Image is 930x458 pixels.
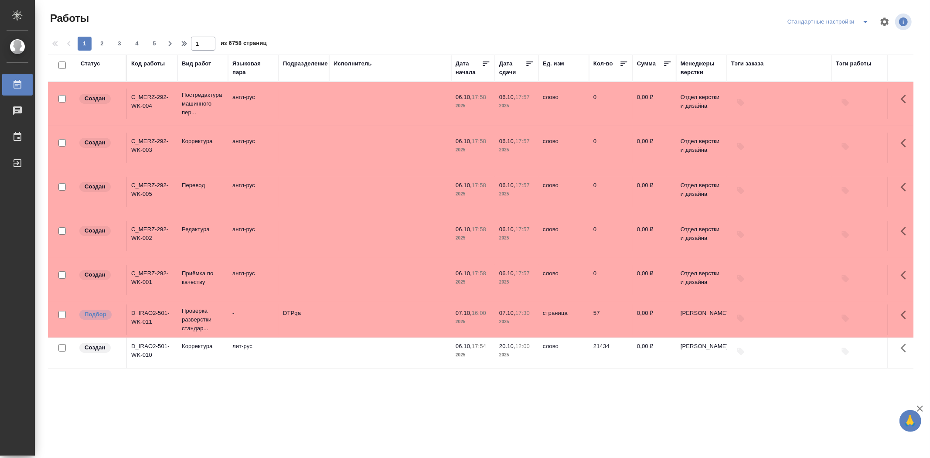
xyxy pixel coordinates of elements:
p: 06.10, [456,94,472,100]
p: Отдел верстки и дизайна [681,269,722,287]
p: 17:57 [515,226,530,232]
span: Посмотреть информацию [895,14,913,30]
p: Перевод [182,181,224,190]
td: 0,00 ₽ [633,177,676,207]
td: C_MERZ-292-WK-005 [127,177,177,207]
td: C_MERZ-292-WK-003 [127,133,177,163]
td: 0 [589,221,633,251]
p: Проверка разверстки стандар... [182,307,224,333]
td: 21434 [589,338,633,368]
p: Создан [85,226,106,235]
div: Вид работ [182,59,211,68]
button: 2 [95,37,109,51]
button: 3 [112,37,126,51]
td: 0,00 ₽ [633,89,676,119]
div: Код работы [131,59,165,68]
p: Приёмка по качеству [182,269,224,287]
p: 17:57 [515,182,530,188]
td: слово [538,265,589,295]
td: C_MERZ-292-WK-001 [127,265,177,295]
p: Создан [85,138,106,147]
td: лит-рус [228,338,279,368]
p: 17:57 [515,94,530,100]
p: 17:30 [515,310,530,316]
span: из 6758 страниц [221,38,267,51]
p: 2025 [499,102,534,110]
p: Постредактура машинного пер... [182,91,224,117]
p: Редактура [182,225,224,234]
button: Добавить тэги [731,137,750,156]
td: D_IRAO2-501-WK-010 [127,338,177,368]
td: слово [538,133,589,163]
button: Добавить тэги [731,225,750,244]
p: 2025 [499,234,534,243]
p: 07.10, [499,310,515,316]
td: 0 [589,265,633,295]
td: 0,00 ₽ [633,338,676,368]
p: 06.10, [499,182,515,188]
td: - [228,304,279,335]
td: D_IRAO2-501-WK-011 [127,304,177,335]
p: 17:58 [472,182,486,188]
button: Здесь прячутся важные кнопки [896,265,916,286]
td: англ-рус [228,133,279,163]
div: Заказ еще не согласован с клиентом, искать исполнителей рано [78,269,122,281]
td: 0,00 ₽ [633,304,676,335]
td: англ-рус [228,265,279,295]
td: слово [538,221,589,251]
button: Добавить тэги [836,225,855,244]
button: Добавить тэги [836,309,855,328]
p: 06.10, [456,343,472,349]
button: Здесь прячутся важные кнопки [896,304,916,325]
button: 🙏 [899,410,921,432]
p: 06.10, [456,226,472,232]
p: 12:00 [515,343,530,349]
button: Добавить тэги [836,137,855,156]
td: слово [538,89,589,119]
p: 17:57 [515,270,530,277]
div: Можно подбирать исполнителей [78,309,122,321]
p: 06.10, [499,94,515,100]
div: Заказ еще не согласован с клиентом, искать исполнителей рано [78,181,122,193]
div: Заказ еще не согласован с клиентом, искать исполнителей рано [78,93,122,105]
p: Отдел верстки и дизайна [681,181,722,198]
button: Добавить тэги [731,342,750,361]
p: 06.10, [499,138,515,144]
button: Добавить тэги [731,93,750,112]
button: Добавить тэги [731,309,750,328]
p: 06.10, [499,226,515,232]
td: C_MERZ-292-WK-004 [127,89,177,119]
div: Дата сдачи [499,59,525,77]
td: 0,00 ₽ [633,133,676,163]
button: Добавить тэги [836,181,855,200]
p: [PERSON_NAME] [681,309,722,318]
p: 17:58 [472,226,486,232]
td: страница [538,304,589,335]
p: 16:00 [472,310,486,316]
div: Менеджеры верстки [681,59,722,77]
td: 57 [589,304,633,335]
span: Работы [48,11,89,25]
p: 2025 [456,318,491,326]
td: 0,00 ₽ [633,265,676,295]
span: Настроить таблицу [874,11,895,32]
div: Заказ еще не согласован с клиентом, искать исполнителей рано [78,342,122,354]
button: Здесь прячутся важные кнопки [896,221,916,242]
p: 17:57 [515,138,530,144]
td: англ-рус [228,221,279,251]
p: 17:58 [472,138,486,144]
div: Сумма [637,59,656,68]
button: Добавить тэги [836,93,855,112]
p: 2025 [456,234,491,243]
div: Заказ еще не согласован с клиентом, искать исполнителей рано [78,137,122,149]
p: Корректура [182,137,224,146]
td: 0 [589,177,633,207]
div: Ед. изм [543,59,564,68]
p: Подбор [85,310,106,319]
span: 5 [147,39,161,48]
div: split button [785,15,874,29]
p: [PERSON_NAME] [681,342,722,351]
p: 2025 [499,318,534,326]
p: Отдел верстки и дизайна [681,137,722,154]
p: 2025 [499,278,534,287]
